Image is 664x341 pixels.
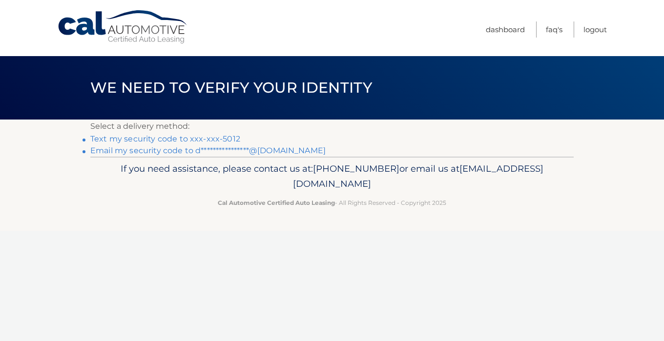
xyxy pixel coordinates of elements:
a: Dashboard [486,21,525,38]
a: FAQ's [546,21,562,38]
strong: Cal Automotive Certified Auto Leasing [218,199,335,206]
span: [PHONE_NUMBER] [313,163,399,174]
p: Select a delivery method: [90,120,574,133]
p: If you need assistance, please contact us at: or email us at [97,161,567,192]
p: - All Rights Reserved - Copyright 2025 [97,198,567,208]
a: Text my security code to xxx-xxx-5012 [90,134,240,143]
a: Cal Automotive [57,10,189,44]
span: We need to verify your identity [90,79,372,97]
a: Logout [583,21,607,38]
